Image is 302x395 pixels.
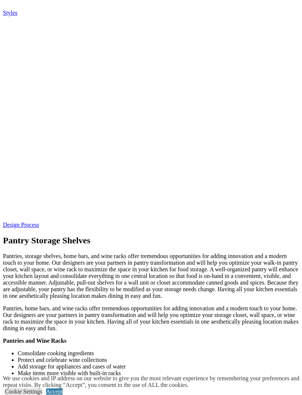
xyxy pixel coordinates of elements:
a: Accept [46,388,63,395]
li: Add storage for appliances and cases of water [18,363,299,370]
img: Image of gallery icons [3,16,299,220]
span: Protect and celebrate wine collections [18,357,107,363]
a: Design Process [3,215,299,228]
span: Pantries, home bars, and wine racks offer tremendous opportunities for adding innovation and a mo... [3,305,298,331]
p: Pantries, storage shelves, home bars, and wine racks offer tremendous opportunities for adding in... [3,253,299,299]
h1: Pantry Storage Shelves [3,236,299,246]
span: Consolidate cooking ingredients [18,350,94,356]
a: Cookie Settings [5,388,42,395]
span: Make items more visible with built-in racks [18,370,121,376]
div: We use cookies and IP address on our website to give you the most relevant experience by remember... [3,375,302,388]
span: Pantries and Wine Racks [3,338,66,344]
a: Styles [3,3,299,16]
